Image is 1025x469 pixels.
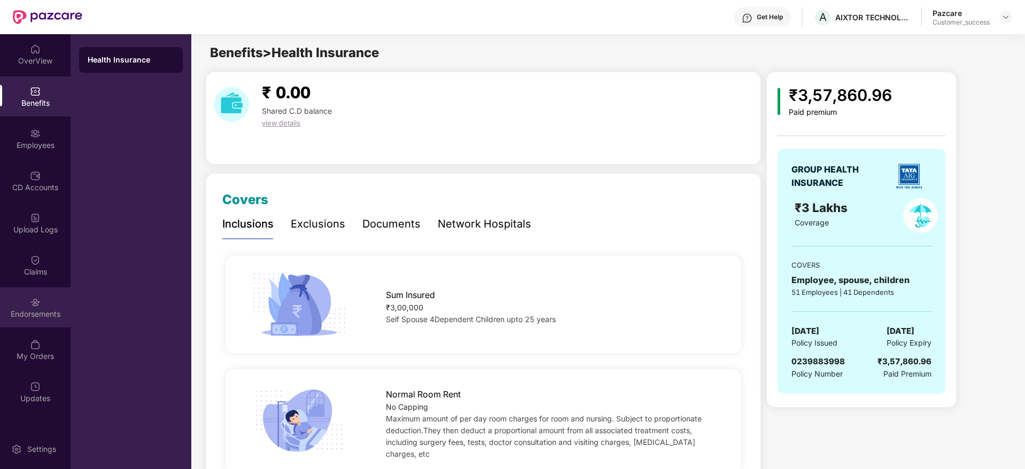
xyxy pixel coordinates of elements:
[887,325,914,338] span: [DATE]
[30,213,41,223] img: svg+xml;base64,PHN2ZyBpZD0iVXBsb2FkX0xvZ3MiIGRhdGEtbmFtZT0iVXBsb2FkIExvZ3MiIHhtbG5zPSJodHRwOi8vd3...
[30,339,41,350] img: svg+xml;base64,PHN2ZyBpZD0iTXlfT3JkZXJzIiBkYXRhLW5hbWU9Ik15IE9yZGVycyIgeG1sbnM9Imh0dHA6Ly93d3cudz...
[362,216,421,232] div: Documents
[791,273,931,287] div: Employee, spouse, children
[214,87,249,122] img: download
[791,337,837,349] span: Policy Issued
[386,388,461,401] span: Normal Room Rent
[386,288,435,302] span: Sum Insured
[795,200,851,215] span: ₹3 Lakhs
[11,444,22,455] img: svg+xml;base64,PHN2ZyBpZD0iU2V0dGluZy0yMHgyMCIgeG1sbnM9Imh0dHA6Ly93d3cudzMub3JnLzIwMDAvc3ZnIiB3aW...
[386,414,702,458] span: Maximum amount of per day room charges for room and nursing. Subject to proportionate deduction.T...
[88,54,174,65] div: Health Insurance
[819,11,827,24] span: A
[222,216,274,232] div: Inclusions
[210,45,379,60] span: Benefits > Health Insurance
[30,255,41,265] img: svg+xml;base64,PHN2ZyBpZD0iQ2xhaW0iIHhtbG5zPSJodHRwOi8vd3d3LnczLm9yZy8yMDAwL3N2ZyIgd2lkdGg9IjIwIi...
[890,158,928,195] img: insurerLogo
[386,315,556,324] span: Self Spouse 4Dependent Children upto 25 years
[291,216,345,232] div: Exclusions
[757,13,783,21] div: Get Help
[262,106,332,115] span: Shared C.D balance
[30,86,41,97] img: svg+xml;base64,PHN2ZyBpZD0iQmVuZWZpdHMiIHhtbG5zPSJodHRwOi8vd3d3LnczLm9yZy8yMDAwL3N2ZyIgd2lkdGg9Ij...
[262,119,300,127] span: view details
[903,198,938,233] img: policyIcon
[933,8,990,18] div: Pazcare
[883,368,931,380] span: Paid Premium
[878,355,931,368] div: ₹3,57,860.96
[262,83,310,102] span: ₹ 0.00
[30,170,41,181] img: svg+xml;base64,PHN2ZyBpZD0iQ0RfQWNjb3VudHMiIGRhdGEtbmFtZT0iQ0QgQWNjb3VudHMiIHhtbG5zPSJodHRwOi8vd3...
[30,44,41,54] img: svg+xml;base64,PHN2ZyBpZD0iSG9tZSIgeG1sbnM9Imh0dHA6Ly93d3cudzMub3JnLzIwMDAvc3ZnIiB3aWR0aD0iMjAiIG...
[249,269,350,340] img: icon
[13,10,82,24] img: New Pazcare Logo
[778,88,780,115] img: icon
[30,381,41,392] img: svg+xml;base64,PHN2ZyBpZD0iVXBkYXRlZCIgeG1sbnM9Imh0dHA6Ly93d3cudzMub3JnLzIwMDAvc3ZnIiB3aWR0aD0iMj...
[24,444,59,455] div: Settings
[249,386,350,456] img: icon
[791,356,845,366] span: 0239883998
[30,128,41,139] img: svg+xml;base64,PHN2ZyBpZD0iRW1wbG95ZWVzIiB4bWxucz0iaHR0cDovL3d3dy53My5vcmcvMjAwMC9zdmciIHdpZHRoPS...
[438,216,531,232] div: Network Hospitals
[742,13,752,24] img: svg+xml;base64,PHN2ZyBpZD0iSGVscC0zMngzMiIgeG1sbnM9Imh0dHA6Ly93d3cudzMub3JnLzIwMDAvc3ZnIiB3aWR0aD...
[791,287,931,298] div: 51 Employees | 41 Dependents
[791,325,819,338] span: [DATE]
[887,337,931,349] span: Policy Expiry
[386,302,718,314] div: ₹3,00,000
[791,369,843,378] span: Policy Number
[30,297,41,308] img: svg+xml;base64,PHN2ZyBpZD0iRW5kb3JzZW1lbnRzIiB4bWxucz0iaHR0cDovL3d3dy53My5vcmcvMjAwMC9zdmciIHdpZH...
[933,18,990,27] div: Customer_success
[791,163,885,190] div: GROUP HEALTH INSURANCE
[789,108,892,117] div: Paid premium
[789,83,892,108] div: ₹3,57,860.96
[835,12,910,22] div: AIXTOR TECHNOLOGIES LLP
[386,401,718,413] div: No Capping
[795,218,829,227] span: Coverage
[222,192,268,207] span: Covers
[791,260,931,270] div: COVERS
[1001,13,1010,21] img: svg+xml;base64,PHN2ZyBpZD0iRHJvcGRvd24tMzJ4MzIiIHhtbG5zPSJodHRwOi8vd3d3LnczLm9yZy8yMDAwL3N2ZyIgd2...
